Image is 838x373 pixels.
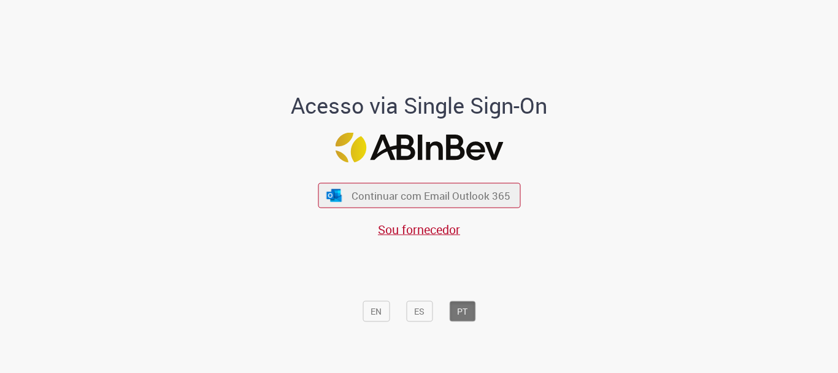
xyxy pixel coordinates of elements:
a: Sou fornecedor [378,221,460,238]
button: ícone Azure/Microsoft 360 Continuar com Email Outlook 365 [318,183,520,208]
h1: Acesso via Single Sign-On [249,93,590,118]
img: ícone Azure/Microsoft 360 [326,189,343,202]
img: Logo ABInBev [335,133,503,163]
button: EN [363,301,390,322]
button: ES [406,301,432,322]
span: Continuar com Email Outlook 365 [352,189,510,203]
button: PT [449,301,475,322]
